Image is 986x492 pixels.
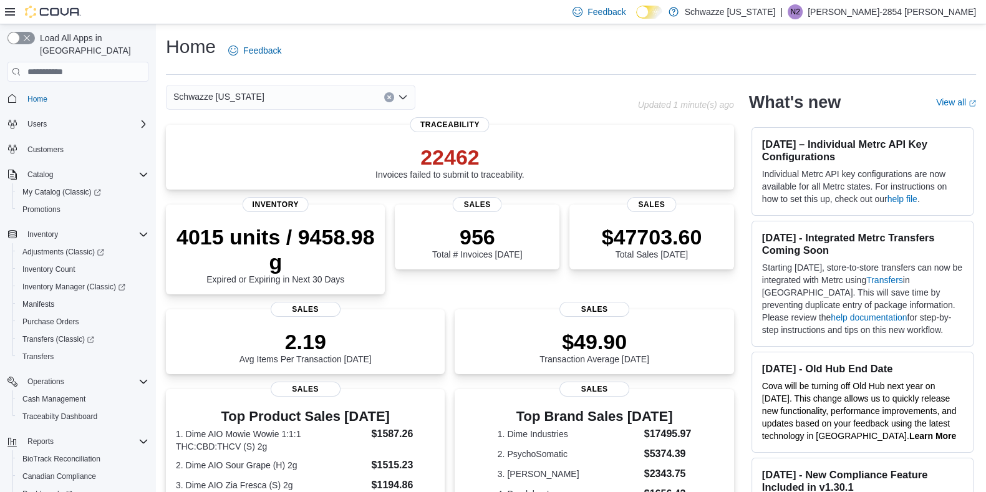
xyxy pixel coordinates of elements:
[636,6,662,19] input: Dark Mode
[887,194,917,204] a: help file
[176,459,367,471] dt: 2. Dime AIO Sour Grape (H) 2g
[644,466,692,481] dd: $2343.75
[808,4,976,19] p: [PERSON_NAME]-2854 [PERSON_NAME]
[17,409,102,424] a: Traceabilty Dashboard
[12,468,153,485] button: Canadian Compliance
[25,6,81,18] img: Cova
[239,329,372,364] div: Avg Items Per Transaction [DATE]
[27,377,64,387] span: Operations
[539,329,649,364] div: Transaction Average [DATE]
[22,227,148,242] span: Inventory
[2,226,153,243] button: Inventory
[17,297,59,312] a: Manifests
[17,349,148,364] span: Transfers
[27,437,54,446] span: Reports
[398,92,408,102] button: Open list of options
[685,4,776,19] p: Schwazze [US_STATE]
[12,183,153,201] a: My Catalog (Classic)
[17,279,148,294] span: Inventory Manager (Classic)
[17,185,106,200] a: My Catalog (Classic)
[176,428,367,453] dt: 1. Dime AIO Mowie Wowie 1:1:1 THC:CBD:THCV (S) 2g
[176,479,367,491] dt: 3. Dime AIO Zia Fresca (S) 2g
[17,332,148,347] span: Transfers (Classic)
[788,4,803,19] div: Norberto-2854 Hernandez
[432,224,522,259] div: Total # Invoices [DATE]
[498,409,692,424] h3: Top Brand Sales [DATE]
[2,89,153,107] button: Home
[12,330,153,348] a: Transfers (Classic)
[271,302,341,317] span: Sales
[498,468,639,480] dt: 3. [PERSON_NAME]
[239,329,372,354] p: 2.19
[27,145,64,155] span: Customers
[223,38,286,63] a: Feedback
[12,313,153,330] button: Purchase Orders
[17,297,148,312] span: Manifests
[22,264,75,274] span: Inventory Count
[375,145,524,180] div: Invoices failed to submit to traceability.
[22,352,54,362] span: Transfers
[602,224,702,259] div: Total Sales [DATE]
[22,187,101,197] span: My Catalog (Classic)
[22,374,148,389] span: Operations
[762,231,963,256] h3: [DATE] - Integrated Metrc Transfers Coming Soon
[498,448,639,460] dt: 2. PsychoSomatic
[12,261,153,278] button: Inventory Count
[17,314,148,329] span: Purchase Orders
[22,167,58,182] button: Catalog
[762,138,963,163] h3: [DATE] – Individual Metrc API Key Configurations
[749,92,841,112] h2: What's new
[866,275,903,285] a: Transfers
[22,394,85,404] span: Cash Management
[27,119,47,129] span: Users
[644,427,692,441] dd: $17495.97
[17,314,84,329] a: Purchase Orders
[790,4,800,19] span: N2
[936,97,976,107] a: View allExternal link
[17,349,59,364] a: Transfers
[27,170,53,180] span: Catalog
[644,446,692,461] dd: $5374.39
[2,433,153,450] button: Reports
[2,166,153,183] button: Catalog
[17,185,148,200] span: My Catalog (Classic)
[780,4,783,19] p: |
[498,428,639,440] dt: 1. Dime Industries
[372,427,435,441] dd: $1587.26
[22,227,63,242] button: Inventory
[271,382,341,397] span: Sales
[432,224,522,249] p: 956
[176,224,375,284] div: Expired or Expiring in Next 30 Days
[243,44,281,57] span: Feedback
[12,296,153,313] button: Manifests
[539,329,649,354] p: $49.90
[12,348,153,365] button: Transfers
[12,390,153,408] button: Cash Management
[22,434,59,449] button: Reports
[22,454,100,464] span: BioTrack Reconciliation
[17,332,99,347] a: Transfers (Classic)
[17,244,148,259] span: Adjustments (Classic)
[762,261,963,336] p: Starting [DATE], store-to-store transfers can now be integrated with Metrc using in [GEOGRAPHIC_D...
[602,224,702,249] p: $47703.60
[22,92,52,107] a: Home
[17,469,148,484] span: Canadian Compliance
[375,145,524,170] p: 22462
[17,202,148,217] span: Promotions
[17,244,109,259] a: Adjustments (Classic)
[372,458,435,473] dd: $1515.23
[17,409,148,424] span: Traceabilty Dashboard
[22,471,96,481] span: Canadian Compliance
[12,278,153,296] a: Inventory Manager (Classic)
[22,334,94,344] span: Transfers (Classic)
[176,224,375,274] p: 4015 units / 9458.98 g
[17,262,148,277] span: Inventory Count
[22,412,97,422] span: Traceabilty Dashboard
[969,100,976,107] svg: External link
[17,262,80,277] a: Inventory Count
[22,142,148,157] span: Customers
[17,202,65,217] a: Promotions
[909,431,956,441] a: Learn More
